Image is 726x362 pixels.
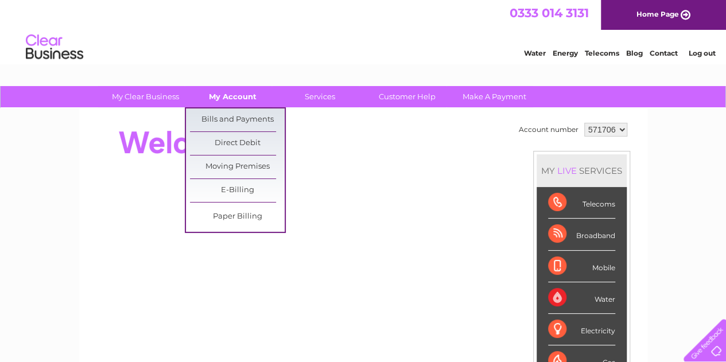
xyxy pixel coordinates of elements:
div: MY SERVICES [537,154,627,187]
a: E-Billing [190,179,285,202]
a: Services [273,86,367,107]
a: Contact [650,49,678,57]
div: Broadband [548,219,615,250]
a: Bills and Payments [190,108,285,131]
div: Electricity [548,314,615,345]
div: Mobile [548,251,615,282]
img: logo.png [25,30,84,65]
div: Clear Business is a trading name of Verastar Limited (registered in [GEOGRAPHIC_DATA] No. 3667643... [92,6,635,56]
a: Make A Payment [447,86,542,107]
a: My Clear Business [98,86,193,107]
a: My Account [185,86,280,107]
a: 0333 014 3131 [510,6,589,20]
a: Direct Debit [190,132,285,155]
div: Telecoms [548,187,615,219]
td: Account number [516,120,581,139]
a: Log out [688,49,715,57]
div: Water [548,282,615,314]
a: Blog [626,49,643,57]
a: Water [524,49,546,57]
a: Energy [553,49,578,57]
a: Paper Billing [190,205,285,228]
a: Customer Help [360,86,455,107]
a: Moving Premises [190,155,285,178]
a: Telecoms [585,49,619,57]
div: LIVE [555,165,579,176]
